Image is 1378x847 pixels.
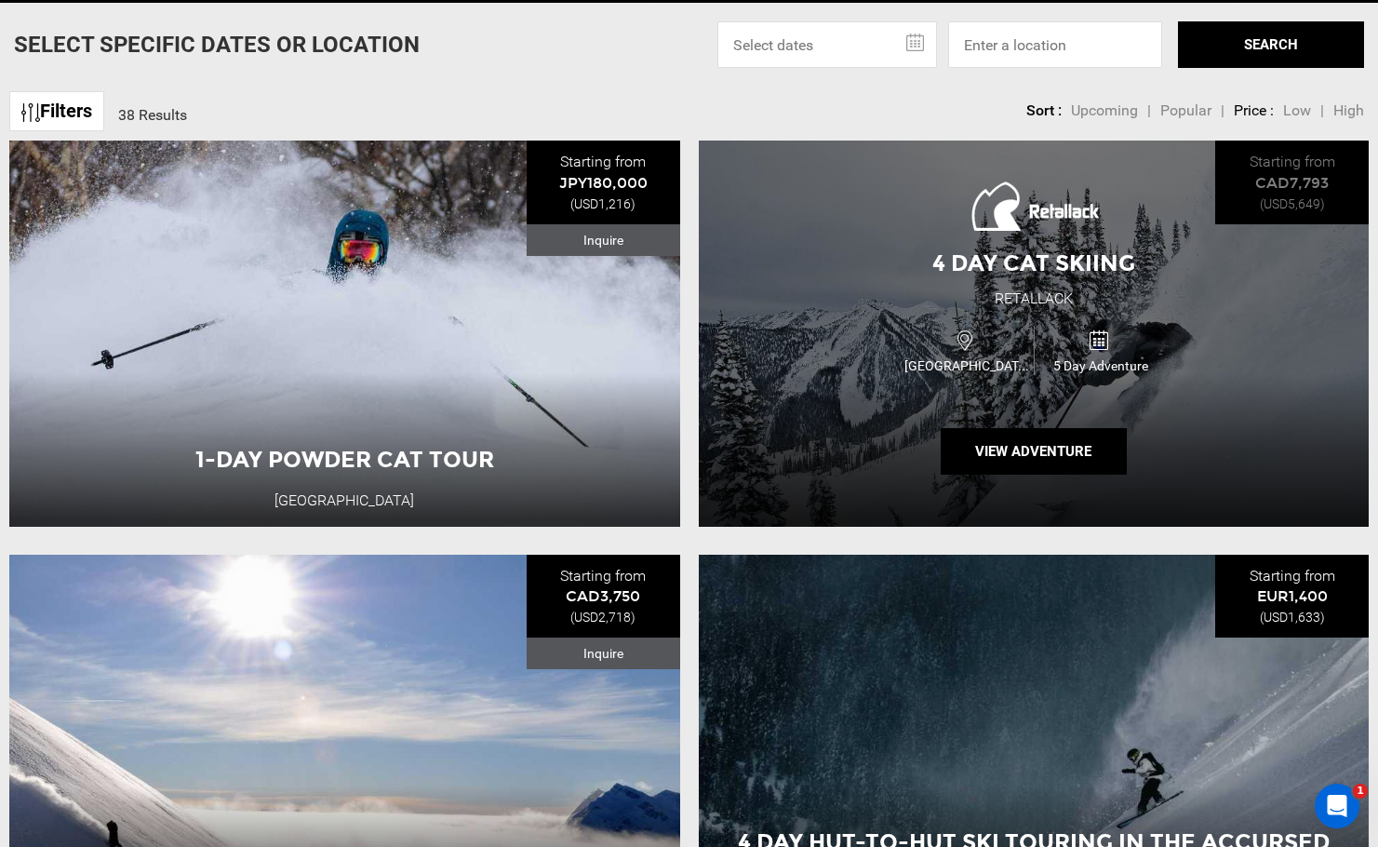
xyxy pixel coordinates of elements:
[941,428,1127,475] button: View Adventure
[1160,101,1211,119] span: Popular
[717,21,937,68] input: Select dates
[1315,784,1359,828] iframe: Intercom live chat
[1178,21,1364,68] button: SEARCH
[1035,356,1168,375] span: 5 Day Adventure
[1234,101,1274,122] li: Price :
[995,289,1073,310] div: Retallack
[900,356,1034,375] span: [GEOGRAPHIC_DATA]
[1283,101,1311,119] span: Low
[1026,101,1062,122] li: Sort :
[1320,101,1324,122] li: |
[967,178,1100,238] img: images
[1071,101,1138,119] span: Upcoming
[1353,784,1368,799] span: 1
[1147,101,1151,122] li: |
[948,21,1162,68] input: Enter a location
[118,106,187,124] span: 38 Results
[9,91,104,131] a: Filters
[21,103,40,122] img: btn-icon.svg
[1221,101,1224,122] li: |
[932,249,1135,276] span: 4 Day Cat Skiing
[14,29,420,60] p: Select Specific Dates Or Location
[1333,101,1364,119] span: High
